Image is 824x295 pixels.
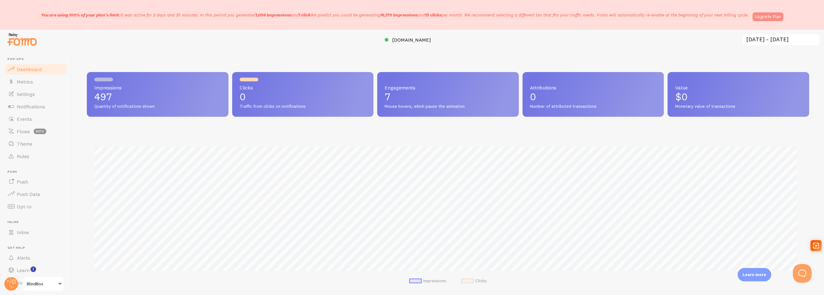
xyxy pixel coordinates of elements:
[530,85,657,90] span: Attributions
[385,85,511,90] span: Engagements
[7,246,68,250] span: Get Help
[7,31,38,47] img: fomo-relay-logo-orange.svg
[4,63,68,75] a: Dashboard
[4,252,68,264] a: Alerts
[17,229,29,235] span: Inline
[94,85,221,90] span: Impressions
[255,12,291,18] b: 1,056 impressions
[409,278,446,284] li: Impressions
[17,103,45,110] span: Notifications
[27,280,56,288] span: BlindBox
[380,12,418,18] b: 16,170 impressions
[34,129,46,134] span: beta
[4,175,68,188] a: Push
[30,266,36,272] svg: <p>Watch New Feature Tutorials!</p>
[4,88,68,100] a: Settings
[17,91,35,97] span: Settings
[7,170,68,174] span: Push
[17,141,32,147] span: Theme
[4,200,68,213] a: Opt-In
[7,57,68,61] span: Pop-ups
[17,255,30,261] span: Alerts
[17,191,40,197] span: Push Data
[17,267,30,273] span: Learn
[793,264,812,283] iframe: Help Scout Beacon - Open
[425,12,442,18] b: 15 clicks
[385,92,511,102] p: 7
[17,116,32,122] span: Events
[22,276,64,291] a: BlindBox
[240,85,366,90] span: Clicks
[41,12,120,18] span: You are using 100% of your plan's limit.
[299,12,311,18] b: 1 click
[94,92,221,102] p: 497
[4,113,68,125] a: Events
[255,12,311,18] span: and
[380,12,442,18] span: and
[675,85,802,90] span: Value
[4,188,68,200] a: Push Data
[4,226,68,238] a: Inline
[17,203,31,210] span: Opt-In
[4,125,68,138] a: Flows beta
[240,92,366,102] p: 0
[737,268,771,281] div: Learn more
[385,104,511,109] span: Mouse hovers, which pause the animation
[675,91,687,103] span: $0
[675,104,802,109] span: Monetary value of transactions
[4,264,68,276] a: Learn
[752,12,783,21] a: Upgrade Plan
[240,104,366,109] span: Traffic from clicks on notifications
[530,92,657,102] p: 0
[4,138,68,150] a: Theme
[4,75,68,88] a: Metrics
[17,128,30,134] span: Flows
[17,179,28,185] span: Push
[7,220,68,224] span: Inline
[17,66,42,72] span: Dashboard
[530,104,657,109] span: Number of attributed transactions
[94,104,221,109] span: Quantity of notifications shown
[742,272,766,278] p: Learn more
[17,153,29,159] span: Rules
[17,79,33,85] span: Metrics
[461,278,487,284] li: Clicks
[41,12,749,18] p: It was active for 2 days and 35 minutes. In this period you generated We predict you could be gen...
[4,100,68,113] a: Notifications
[4,150,68,162] a: Rules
